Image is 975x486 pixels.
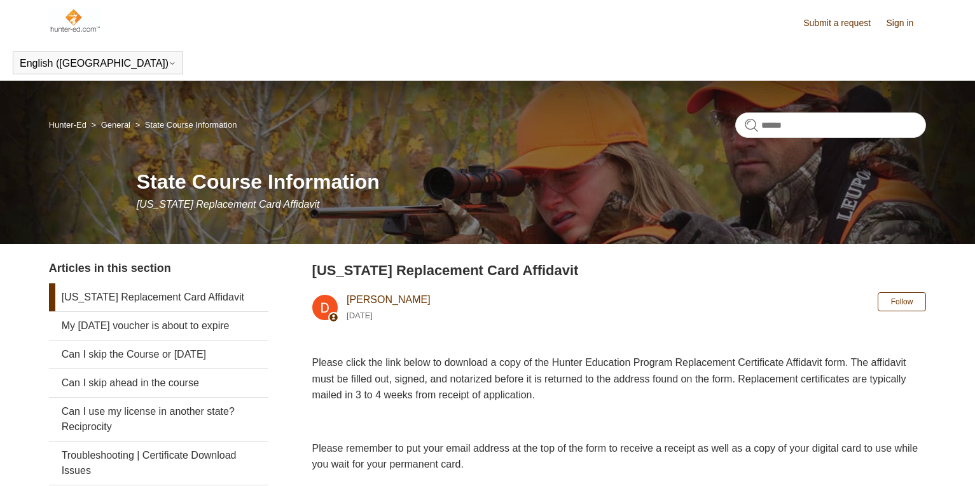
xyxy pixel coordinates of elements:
[347,311,373,320] time: 02/12/2024, 18:11
[137,166,927,197] h1: State Course Information
[312,357,906,400] span: Please click the link below to download a copy of the Hunter Education Program Replacement Certif...
[49,442,268,485] a: Troubleshooting | Certificate Download Issues
[89,120,133,130] li: General
[137,199,320,210] span: [US_STATE] Replacement Card Affidavit
[49,120,86,130] a: Hunter-Ed
[49,398,268,441] a: Can I use my license in another state? Reciprocity
[49,283,268,311] a: [US_STATE] Replacement Card Affidavit
[893,443,966,476] div: Chat Support
[49,262,171,274] span: Articles in this section
[49,8,100,33] img: Hunter-Ed Help Center home page
[49,120,89,130] li: Hunter-Ed
[145,120,237,130] a: State Course Information
[20,58,176,69] button: English ([GEOGRAPHIC_DATA])
[803,17,883,30] a: Submit a request
[101,120,130,130] a: General
[133,120,237,130] li: State Course Information
[735,112,926,138] input: Search
[49,312,268,340] a: My [DATE] voucher is about to expire
[347,294,431,305] a: [PERSON_NAME]
[49,341,268,368] a: Can I skip the Course or [DATE]
[312,260,927,281] h2: Pennsylvania Replacement Card Affidavit
[878,292,927,311] button: Follow Article
[49,369,268,397] a: Can I skip ahead in the course
[312,443,918,470] span: Please remember to put your email address at the top of the form to receive a receipt as well as ...
[887,17,927,30] a: Sign in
